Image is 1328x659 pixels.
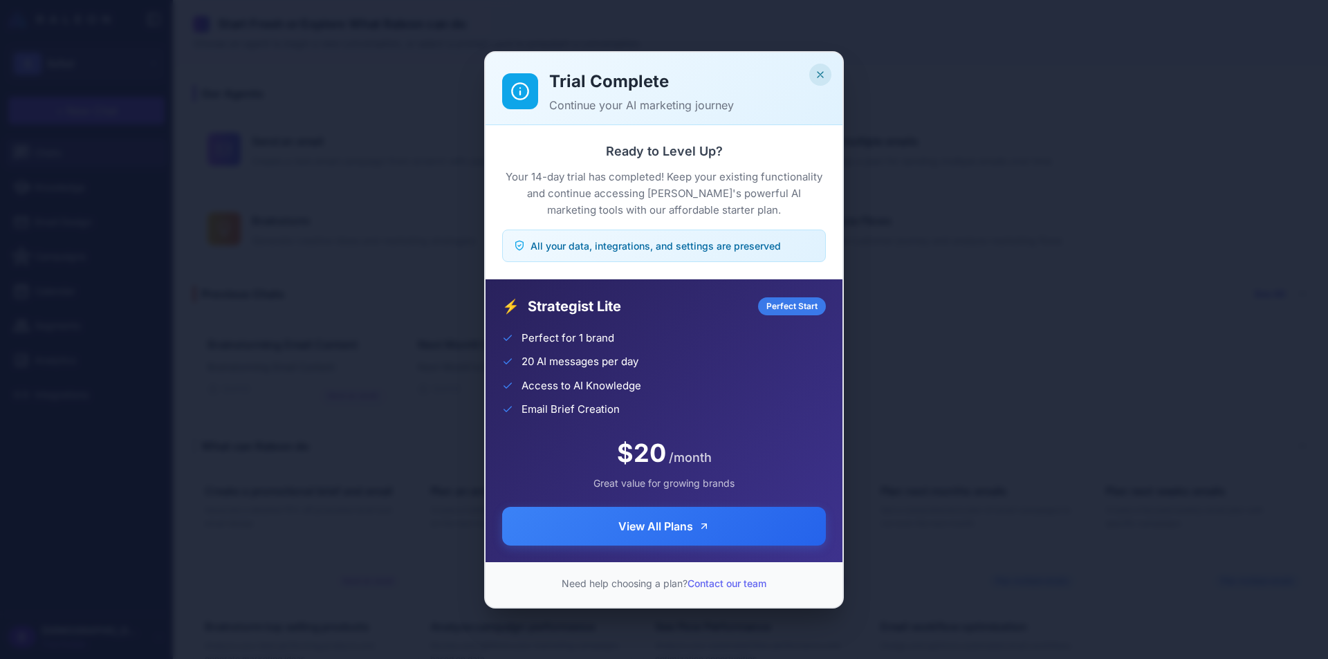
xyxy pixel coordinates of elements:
[522,378,641,394] span: Access to AI Knowledge
[522,331,614,346] span: Perfect for 1 brand
[502,296,519,317] span: ⚡
[522,402,620,418] span: Email Brief Creation
[502,507,826,546] button: View All Plans
[758,297,826,315] div: Perfect Start
[528,296,750,317] span: Strategist Lite
[618,518,693,535] span: View All Plans
[549,97,826,113] p: Continue your AI marketing journey
[531,239,781,253] span: All your data, integrations, and settings are preserved
[502,142,826,160] h3: Ready to Level Up?
[502,476,826,490] div: Great value for growing brands
[502,169,826,219] p: Your 14-day trial has completed! Keep your existing functionality and continue accessing [PERSON_...
[688,577,766,589] a: Contact our team
[809,64,831,86] button: Close
[617,434,666,472] span: $20
[522,354,638,370] span: 20 AI messages per day
[549,69,826,94] h2: Trial Complete
[669,448,712,467] span: /month
[502,576,826,591] p: Need help choosing a plan?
